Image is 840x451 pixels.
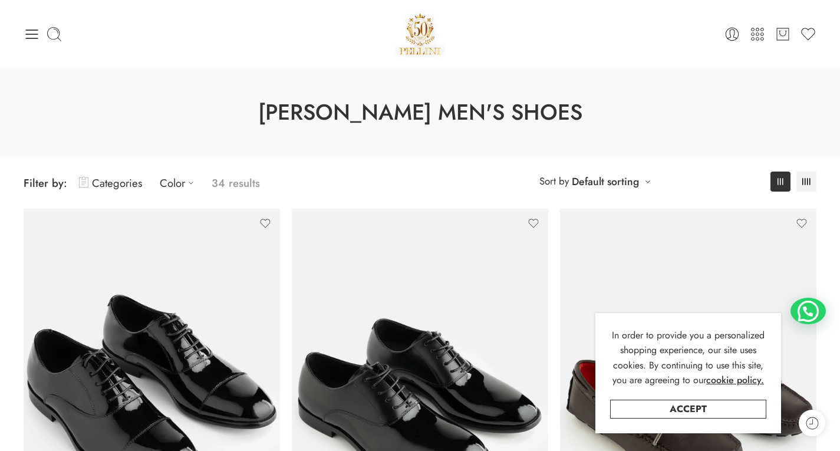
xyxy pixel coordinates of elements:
[612,328,765,387] span: In order to provide you a personalized shopping experience, our site uses cookies. By continuing ...
[24,175,67,191] span: Filter by:
[706,373,764,388] a: cookie policy.
[29,97,811,128] h1: [PERSON_NAME] Men's Shoes
[572,173,639,190] a: Default sorting
[724,26,740,42] a: Login / Register
[160,169,200,197] a: Color
[395,9,446,59] img: Pellini
[610,400,766,419] a: Accept
[539,172,569,191] span: Sort by
[775,26,791,42] a: Cart
[212,169,260,197] p: 34 results
[79,169,142,197] a: Categories
[800,26,816,42] a: Wishlist
[395,9,446,59] a: Pellini -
